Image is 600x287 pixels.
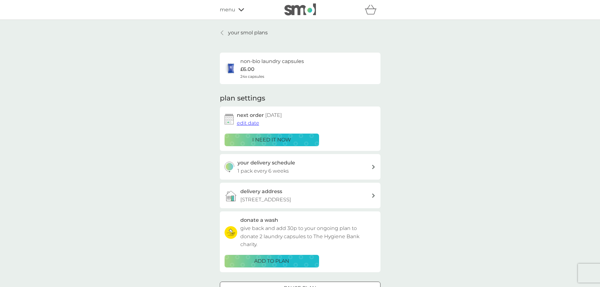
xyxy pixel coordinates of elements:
[220,94,265,103] h2: plan settings
[254,257,289,265] p: ADD TO PLAN
[240,224,376,249] p: give back and add 30p to your ongoing plan to donate 2 laundry capsules to The Hygiene Bank charity.
[220,183,380,208] a: delivery address[STREET_ADDRESS]
[237,111,282,119] h2: next order
[237,120,259,126] span: edit date
[225,62,237,75] img: non-bio laundry capsules
[240,73,264,79] span: 24x capsules
[225,255,319,267] button: ADD TO PLAN
[237,167,289,175] p: 1 pack every 6 weeks
[237,119,259,127] button: edit date
[220,6,235,14] span: menu
[240,65,254,73] p: £6.00
[240,196,291,204] p: [STREET_ADDRESS]
[220,154,380,180] button: your delivery schedule1 pack every 6 weeks
[265,112,282,118] span: [DATE]
[252,136,291,144] p: i need it now
[225,134,319,146] button: i need it now
[240,57,304,66] h6: non-bio laundry capsules
[237,159,295,167] h3: your delivery schedule
[365,3,380,16] div: basket
[228,29,268,37] p: your smol plans
[240,216,278,224] h3: donate a wash
[284,3,316,15] img: smol
[240,187,282,196] h3: delivery address
[220,29,268,37] a: your smol plans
